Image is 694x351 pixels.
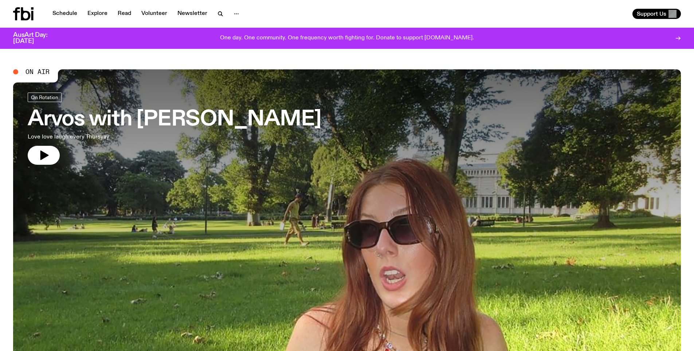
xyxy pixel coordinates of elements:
a: Newsletter [173,9,212,19]
a: Read [113,9,136,19]
p: Love love laugh every Thursyay [28,133,214,141]
h3: Arvos with [PERSON_NAME] [28,109,321,130]
a: On Rotation [28,93,62,102]
a: Arvos with [PERSON_NAME]Love love laugh every Thursyay [28,93,321,165]
span: On Air [26,69,50,75]
a: Schedule [48,9,82,19]
span: Support Us [637,11,666,17]
span: On Rotation [31,94,58,100]
h3: AusArt Day: [DATE] [13,32,60,44]
button: Support Us [632,9,681,19]
a: Explore [83,9,112,19]
p: One day. One community. One frequency worth fighting for. Donate to support [DOMAIN_NAME]. [220,35,474,42]
a: Volunteer [137,9,172,19]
